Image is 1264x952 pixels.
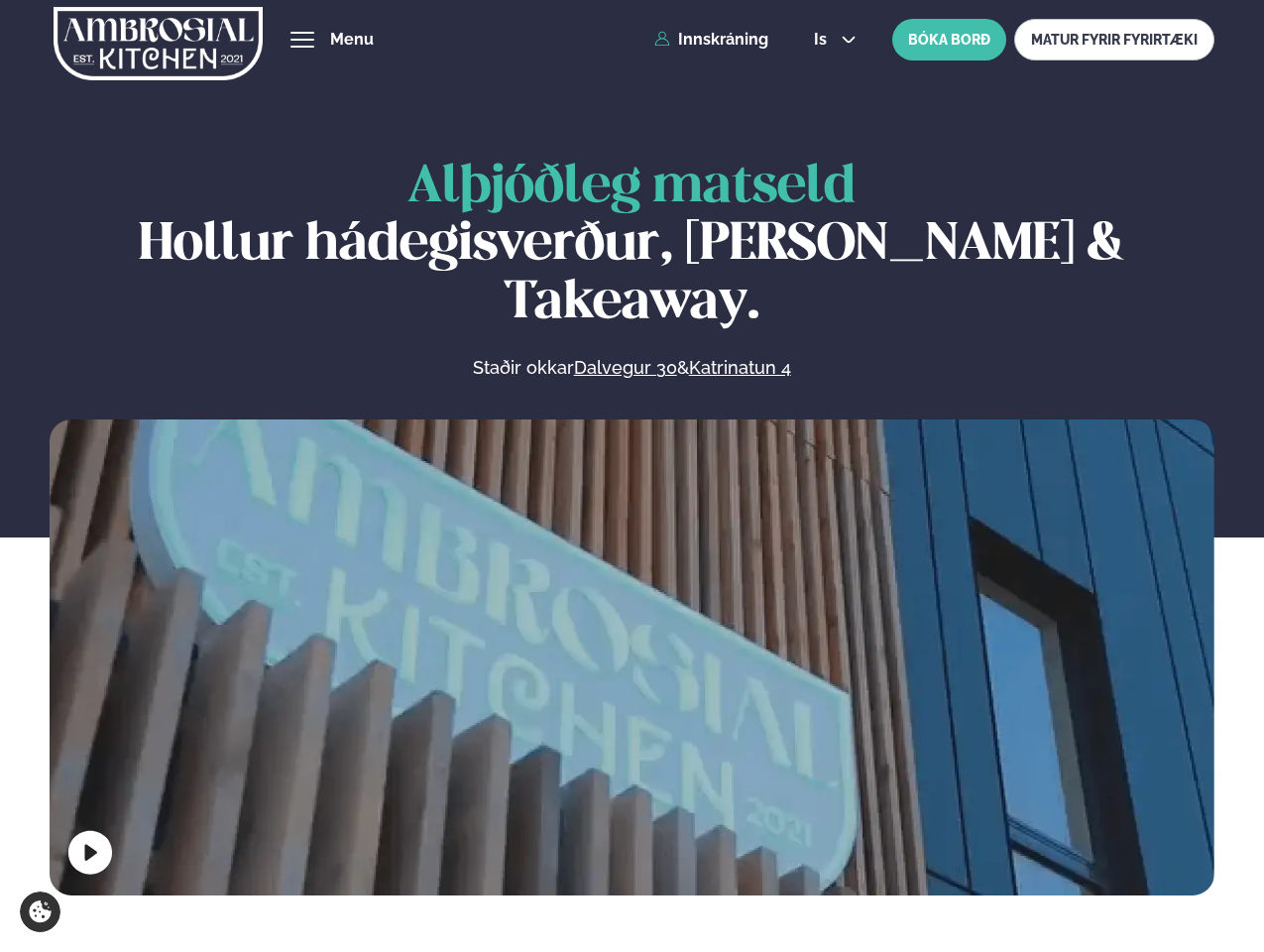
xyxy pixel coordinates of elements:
[574,356,677,380] a: Dalvegur 30
[798,32,872,48] button: is
[407,163,856,212] span: Alþjóðleg matseld
[689,356,791,380] a: Katrinatun 4
[257,356,1006,380] p: Staðir okkar &
[50,159,1214,332] h1: Hollur hádegisverður, [PERSON_NAME] & Takeaway.
[54,3,263,84] img: logo
[290,28,314,52] button: hamburger
[654,31,768,49] a: Innskráning
[20,892,60,932] a: Cookie settings
[1014,19,1214,60] a: MATUR FYRIR FYRIRTÆKI
[814,32,833,48] span: is
[892,19,1006,60] button: BÓKA BORÐ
